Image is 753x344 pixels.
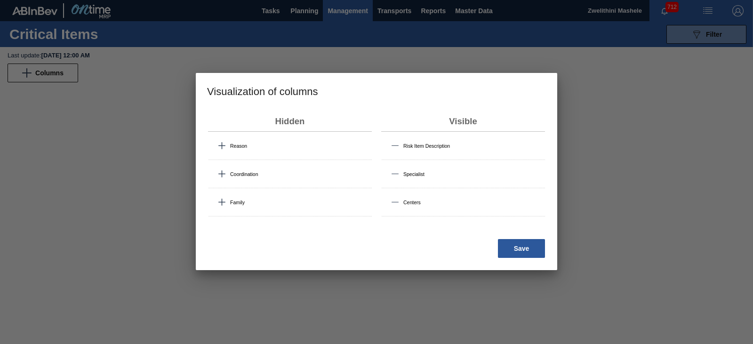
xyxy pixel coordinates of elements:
[196,73,557,109] h3: Visualization of columns
[392,199,399,206] img: Desvincular
[218,170,225,177] img: Vincular
[230,143,247,149] span: Reason
[217,169,226,178] button: add-icon
[392,142,399,149] img: Desvincular
[218,199,225,206] img: Vincular
[392,170,399,177] img: Desvincular
[217,141,226,150] button: add-icon
[275,116,305,126] strong: Hidden
[218,142,225,149] img: Vincular
[403,143,450,149] span: Risk Item Description
[498,239,545,258] button: Save
[391,141,400,150] button: remove-icon
[391,169,400,178] button: remove-icon
[403,200,421,205] span: Centers
[217,198,226,207] button: add-icon
[230,200,245,205] span: Family
[230,171,258,177] span: Coordination
[403,171,425,177] span: Specialist
[449,116,477,126] strong: Visible
[391,198,400,207] button: remove-icon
